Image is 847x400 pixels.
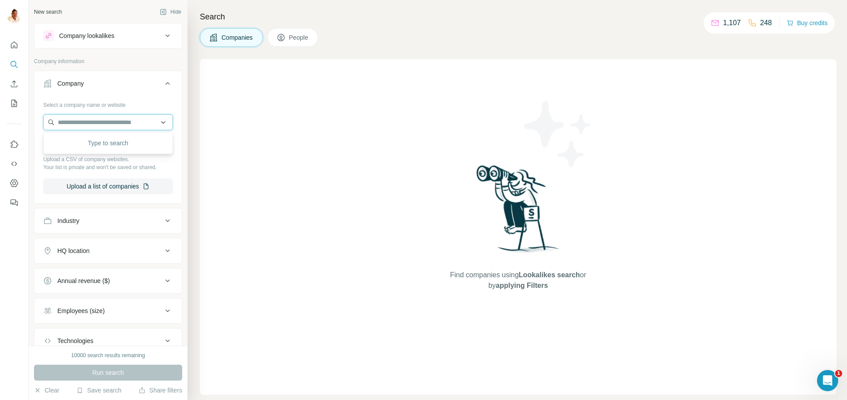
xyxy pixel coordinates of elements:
[7,136,21,152] button: Use Surfe on LinkedIn
[57,216,79,225] div: Industry
[34,300,182,321] button: Employees (size)
[76,386,121,395] button: Save search
[57,306,105,315] div: Employees (size)
[7,76,21,92] button: Enrich CSV
[835,370,842,377] span: 1
[7,9,21,23] img: Avatar
[7,95,21,111] button: My lists
[200,11,836,23] h4: Search
[472,163,564,261] img: Surfe Illustration - Woman searching with binoculars
[71,351,145,359] div: 10000 search results remaining
[34,57,182,65] p: Company information
[34,270,182,291] button: Annual revenue ($)
[7,195,21,211] button: Feedback
[519,271,580,279] span: Lookalikes search
[723,18,741,28] p: 1,107
[45,134,171,152] div: Type to search
[447,270,588,291] span: Find companies using or by
[817,370,838,391] iframe: Intercom live chat
[139,386,182,395] button: Share filters
[34,386,59,395] button: Clear
[34,210,182,231] button: Industry
[57,336,94,345] div: Technologies
[496,282,548,289] span: applying Filters
[34,330,182,351] button: Technologies
[518,94,598,174] img: Surfe Illustration - Stars
[221,33,254,42] span: Companies
[43,178,173,194] button: Upload a list of companies
[34,73,182,98] button: Company
[7,175,21,191] button: Dashboard
[289,33,309,42] span: People
[34,240,182,261] button: HQ location
[59,31,114,40] div: Company lookalikes
[57,246,90,255] div: HQ location
[34,8,62,16] div: New search
[787,17,828,29] button: Buy credits
[154,5,187,19] button: Hide
[7,57,21,72] button: Search
[34,25,182,46] button: Company lookalikes
[43,163,173,171] p: Your list is private and won't be saved or shared.
[43,155,173,163] p: Upload a CSV of company websites.
[7,37,21,53] button: Quick start
[43,98,173,109] div: Select a company name or website
[57,276,110,285] div: Annual revenue ($)
[7,156,21,172] button: Use Surfe API
[760,18,772,28] p: 248
[57,79,84,88] div: Company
